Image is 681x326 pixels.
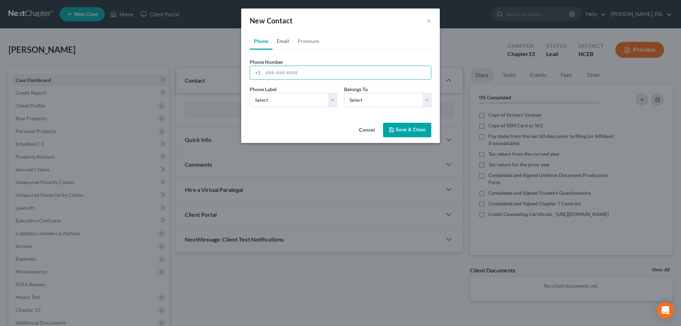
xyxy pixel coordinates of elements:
[426,16,431,25] button: ×
[250,86,277,92] span: Phone Label
[344,86,368,92] span: Belongs To
[657,302,674,319] div: Open Intercom Messenger
[263,66,431,79] input: ###-###-####
[293,33,323,50] a: Pronouns
[383,123,431,138] button: Save & Close
[250,66,263,79] div: +1
[250,16,293,25] span: New Contact
[353,123,380,138] button: Cancel
[272,33,293,50] a: Email
[250,33,272,50] a: Phone
[250,59,283,65] span: Phone Number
